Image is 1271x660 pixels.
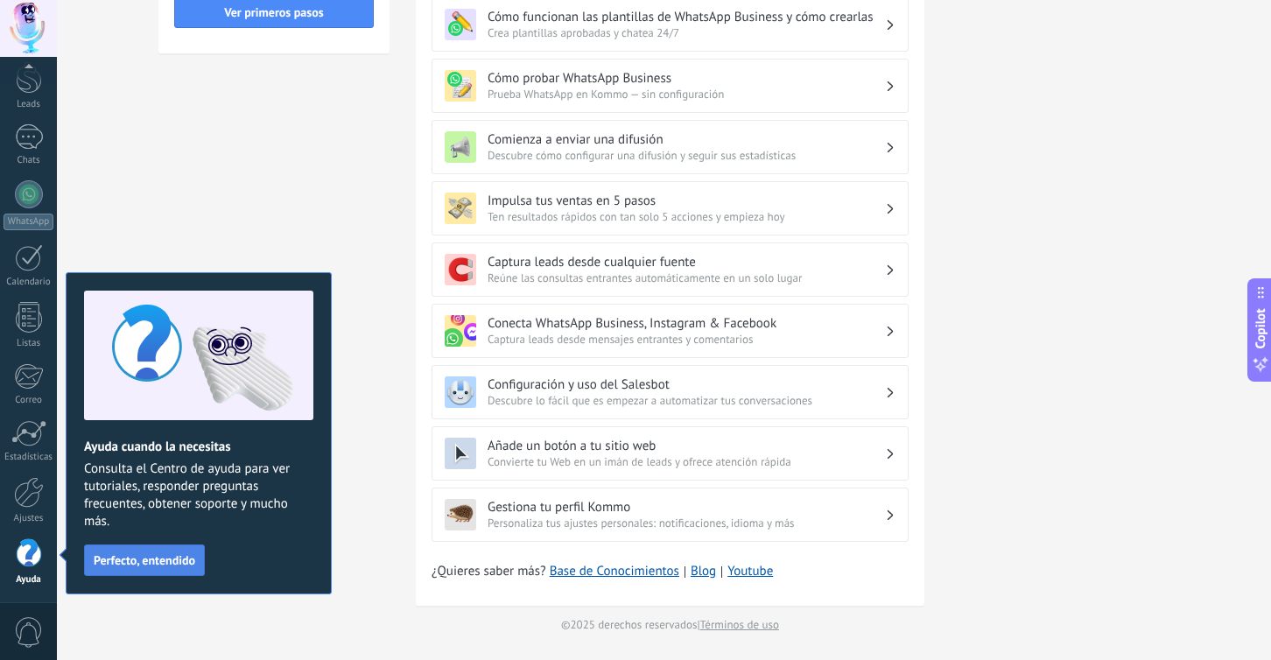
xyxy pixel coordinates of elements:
[4,513,54,524] div: Ajustes
[488,254,885,270] h3: Captura leads desde cualquier fuente
[84,439,313,455] h2: Ayuda cuando la necesitas
[488,438,885,454] h3: Añade un botón a tu sitio web
[488,376,885,393] h3: Configuración y uso del Salesbot
[4,155,54,166] div: Chats
[488,209,885,224] span: Ten resultados rápidos con tan solo 5 acciones y empieza hoy
[4,214,53,230] div: WhatsApp
[488,148,885,163] span: Descubre cómo configurar una difusión y seguir sus estadísticas
[700,617,779,632] a: Términos de uso
[84,544,205,576] button: Perfecto, entendido
[488,516,885,530] span: Personaliza tus ajustes personales: notificaciones, idioma y más
[4,99,54,110] div: Leads
[1252,309,1269,349] span: Copilot
[561,616,779,634] span: © 2025 derechos reservados |
[94,554,195,566] span: Perfecto, entendido
[727,563,773,579] a: Youtube
[488,70,885,87] h3: Cómo probar WhatsApp Business
[691,563,716,580] a: Blog
[4,452,54,463] div: Estadísticas
[550,563,679,580] a: Base de Conocimientos
[84,460,313,530] span: Consulta el Centro de ayuda para ver tutoriales, responder preguntas frecuentes, obtener soporte ...
[488,87,885,102] span: Prueba WhatsApp en Kommo — sin configuración
[488,131,885,148] h3: Comienza a enviar una difusión
[4,395,54,406] div: Correo
[488,315,885,332] h3: Conecta WhatsApp Business, Instagram & Facebook
[488,332,885,347] span: Captura leads desde mensajes entrantes y comentarios
[488,393,885,408] span: Descubre lo fácil que es empezar a automatizar tus conversaciones
[4,277,54,288] div: Calendario
[224,6,323,18] span: Ver primeros pasos
[488,499,885,516] h3: Gestiona tu perfil Kommo
[4,574,54,586] div: Ayuda
[488,270,885,285] span: Reúne las consultas entrantes automáticamente en un solo lugar
[432,563,773,580] span: ¿Quieres saber más?
[488,193,885,209] h3: Impulsa tus ventas en 5 pasos
[4,338,54,349] div: Listas
[488,454,885,469] span: Convierte tu Web en un imán de leads y ofrece atención rápida
[488,25,885,40] span: Crea plantillas aprobadas y chatea 24/7
[488,9,885,25] h3: Cómo funcionan las plantillas de WhatsApp Business y cómo crearlas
